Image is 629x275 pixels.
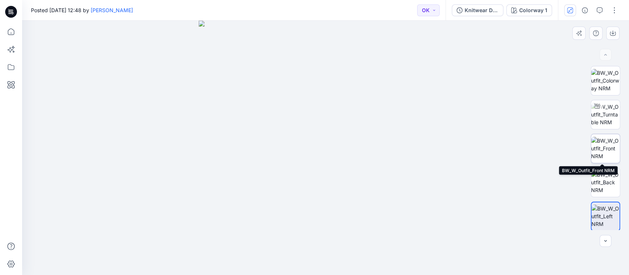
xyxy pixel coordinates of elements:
[591,137,620,160] img: BW_W_Outfit_Front NRM
[591,171,620,194] img: BW_W_Outfit_Back NRM
[519,6,547,14] div: Colorway 1
[465,6,499,14] div: Knitwear Dress
[31,6,133,14] span: Posted [DATE] 12:48 by
[506,4,552,16] button: Colorway 1
[591,205,619,228] img: BW_W_Outfit_Left NRM
[591,69,620,92] img: BW_W_Outfit_Colorway NRM
[591,103,620,126] img: BW_W_Outfit_Turntable NRM
[199,21,453,275] img: eyJhbGciOiJIUzI1NiIsImtpZCI6IjAiLCJzbHQiOiJzZXMiLCJ0eXAiOiJKV1QifQ.eyJkYXRhIjp7InR5cGUiOiJzdG9yYW...
[579,4,591,16] button: Details
[452,4,503,16] button: Knitwear Dress
[91,7,133,13] a: [PERSON_NAME]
